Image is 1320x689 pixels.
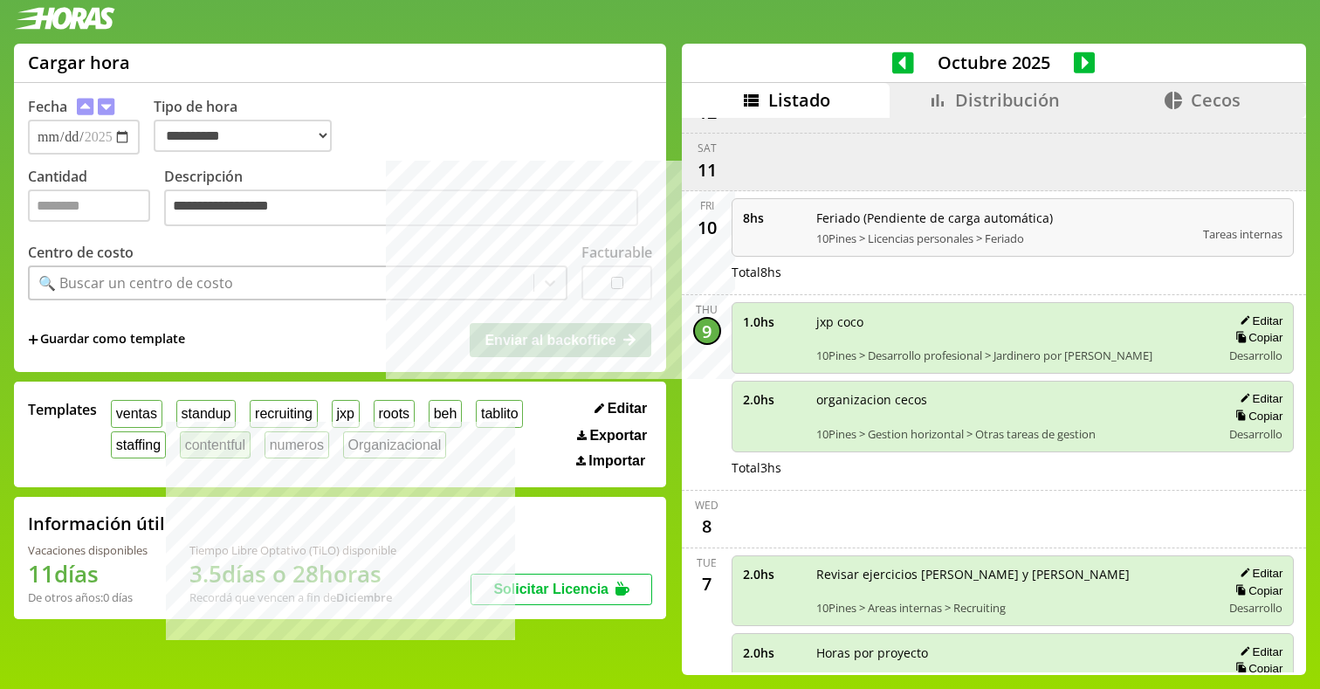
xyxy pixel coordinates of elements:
[1230,661,1282,676] button: Copiar
[1234,313,1282,328] button: Editar
[164,189,638,226] textarea: Descripción
[28,51,130,74] h1: Cargar hora
[476,400,523,427] button: tablito
[111,431,166,458] button: staffing
[816,313,1210,330] span: jxp coco
[189,589,396,605] div: Recordá que vencen a fin de
[696,302,718,317] div: Thu
[28,167,164,231] label: Cantidad
[588,453,645,469] span: Importar
[28,589,148,605] div: De otros años: 0 días
[1229,426,1282,442] span: Desarrollo
[743,210,804,226] span: 8 hs
[14,7,115,30] img: logotipo
[816,210,1192,226] span: Feriado (Pendiente de carga automática)
[28,243,134,262] label: Centro de costo
[608,401,647,417] span: Editar
[816,391,1210,408] span: organizacion cecos
[189,558,396,589] h1: 3.5 días o 28 horas
[1229,348,1282,363] span: Desarrollo
[816,566,1210,582] span: Revisar ejercicios [PERSON_NAME] y [PERSON_NAME]
[695,498,718,513] div: Wed
[732,264,1295,280] div: Total 8 hs
[28,189,150,222] input: Cantidad
[471,574,652,605] button: Solicitar Licencia
[28,330,185,349] span: +Guardar como template
[693,317,721,345] div: 9
[28,400,97,419] span: Templates
[28,558,148,589] h1: 11 días
[581,243,652,262] label: Facturable
[429,400,462,427] button: beh
[28,330,38,349] span: +
[493,582,608,596] span: Solicitar Licencia
[589,428,647,444] span: Exportar
[816,231,1192,246] span: 10Pines > Licencias personales > Feriado
[1234,566,1282,581] button: Editar
[693,213,721,241] div: 10
[743,566,804,582] span: 2.0 hs
[250,400,317,427] button: recruiting
[154,97,346,155] label: Tipo de hora
[693,155,721,183] div: 11
[1230,409,1282,424] button: Copiar
[343,431,446,458] button: Organizacional
[732,459,1295,476] div: Total 3 hs
[28,97,67,116] label: Fecha
[743,313,804,330] span: 1.0 hs
[589,400,652,417] button: Editar
[374,400,415,427] button: roots
[28,542,148,558] div: Vacaciones disponibles
[700,198,714,213] div: Fri
[28,512,165,535] h2: Información útil
[1230,330,1282,345] button: Copiar
[1234,391,1282,406] button: Editar
[693,513,721,541] div: 8
[1230,583,1282,598] button: Copiar
[332,400,360,427] button: jxp
[111,400,162,427] button: ventas
[698,141,717,155] div: Sat
[743,644,804,661] span: 2.0 hs
[1234,644,1282,659] button: Editar
[154,120,332,152] select: Tipo de hora
[180,431,251,458] button: contentful
[816,600,1210,616] span: 10Pines > Areas internas > Recruiting
[816,644,1210,661] span: Horas por proyecto
[914,51,1074,74] span: Octubre 2025
[336,589,392,605] b: Diciembre
[164,167,652,231] label: Descripción
[682,118,1306,673] div: scrollable content
[38,273,233,293] div: 🔍 Buscar un centro de costo
[955,88,1060,112] span: Distribución
[816,426,1210,442] span: 10Pines > Gestion horizontal > Otras tareas de gestion
[697,555,717,570] div: Tue
[1229,600,1282,616] span: Desarrollo
[189,542,396,558] div: Tiempo Libre Optativo (TiLO) disponible
[572,427,652,444] button: Exportar
[1191,88,1241,112] span: Cecos
[693,570,721,598] div: 7
[176,400,237,427] button: standup
[816,348,1210,363] span: 10Pines > Desarrollo profesional > Jardinero por [PERSON_NAME]
[1203,226,1282,242] span: Tareas internas
[768,88,830,112] span: Listado
[265,431,329,458] button: numeros
[743,391,804,408] span: 2.0 hs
